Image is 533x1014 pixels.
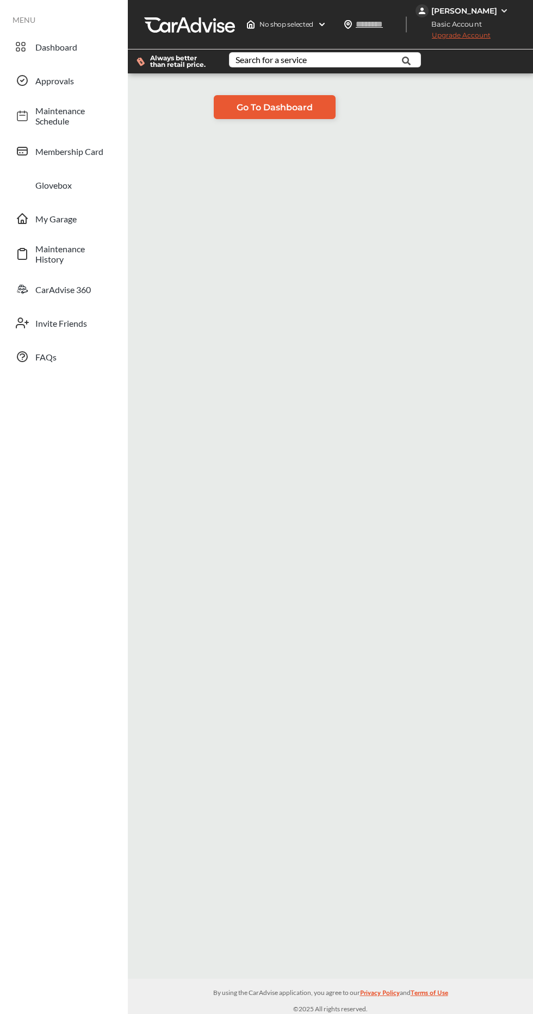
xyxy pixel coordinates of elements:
img: header-down-arrow.9dd2ce7d.svg [318,20,326,29]
a: FAQs [10,343,117,371]
a: Maintenance Schedule [10,100,117,132]
a: Terms of Use [411,988,448,1004]
a: Go To Dashboard [214,95,336,119]
a: Membership Card [10,137,117,165]
span: My Garage [35,214,111,224]
img: dollor_label_vector.a70140d1.svg [137,57,145,66]
span: Go To Dashboard [237,102,313,113]
span: Invite Friends [35,318,111,328]
span: FAQs [35,352,111,362]
a: CarAdvise 360 [10,275,117,303]
span: Membership Card [35,146,111,157]
span: Always better than retail price. [150,55,212,68]
img: header-home-logo.8d720a4f.svg [246,20,255,29]
img: WGsFRI8htEPBVLJbROoPRyZpYNWhNONpIPPETTm6eUC0GeLEiAAAAAElFTkSuQmCC [500,7,509,15]
a: Approvals [10,66,117,95]
a: Glovebox [10,171,117,199]
a: My Garage [10,204,117,233]
div: Search for a service [235,55,307,64]
img: location_vector.a44bc228.svg [344,20,352,29]
img: jVpblrzwTbfkPYzPPzSLxeg0AAAAASUVORK5CYII= [416,4,429,17]
img: header-divider.bc55588e.svg [406,16,407,33]
span: Basic Account [417,18,490,30]
a: Privacy Policy [360,988,400,1004]
span: Glovebox [35,180,111,190]
span: MENU [13,16,35,24]
span: Dashboard [35,42,111,52]
a: Invite Friends [10,309,117,337]
a: Maintenance History [10,238,117,270]
span: CarAdvise 360 [35,284,111,295]
span: No shop selected [259,20,313,29]
span: Maintenance Schedule [35,105,111,126]
div: [PERSON_NAME] [431,6,497,16]
a: Dashboard [10,33,117,61]
span: Upgrade Account [416,31,491,45]
span: Maintenance History [35,244,111,264]
span: Approvals [35,76,111,86]
p: By using the CarAdvise application, you agree to our and [128,988,533,998]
